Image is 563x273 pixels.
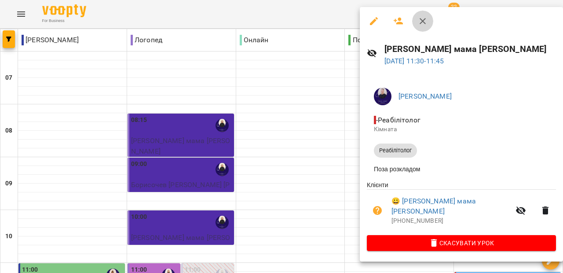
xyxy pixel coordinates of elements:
[384,57,444,65] a: [DATE] 11:30-11:45
[374,116,422,124] span: - Реабілітолог
[384,42,556,56] h6: [PERSON_NAME] мама [PERSON_NAME]
[391,196,510,217] a: 😀 [PERSON_NAME] мама [PERSON_NAME]
[367,181,556,235] ul: Клієнти
[374,238,549,248] span: Скасувати Урок
[374,125,549,134] p: Кімната
[374,147,417,155] span: Реабілітолог
[367,235,556,251] button: Скасувати Урок
[391,217,510,225] p: [PHONE_NUMBER]
[367,161,556,177] li: Поза розкладом
[398,92,452,100] a: [PERSON_NAME]
[367,200,388,221] button: Візит ще не сплачено. Додати оплату?
[374,88,391,105] img: 5dd6b2c26b5001a2a5a02b8ae75cbbce.jpeg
